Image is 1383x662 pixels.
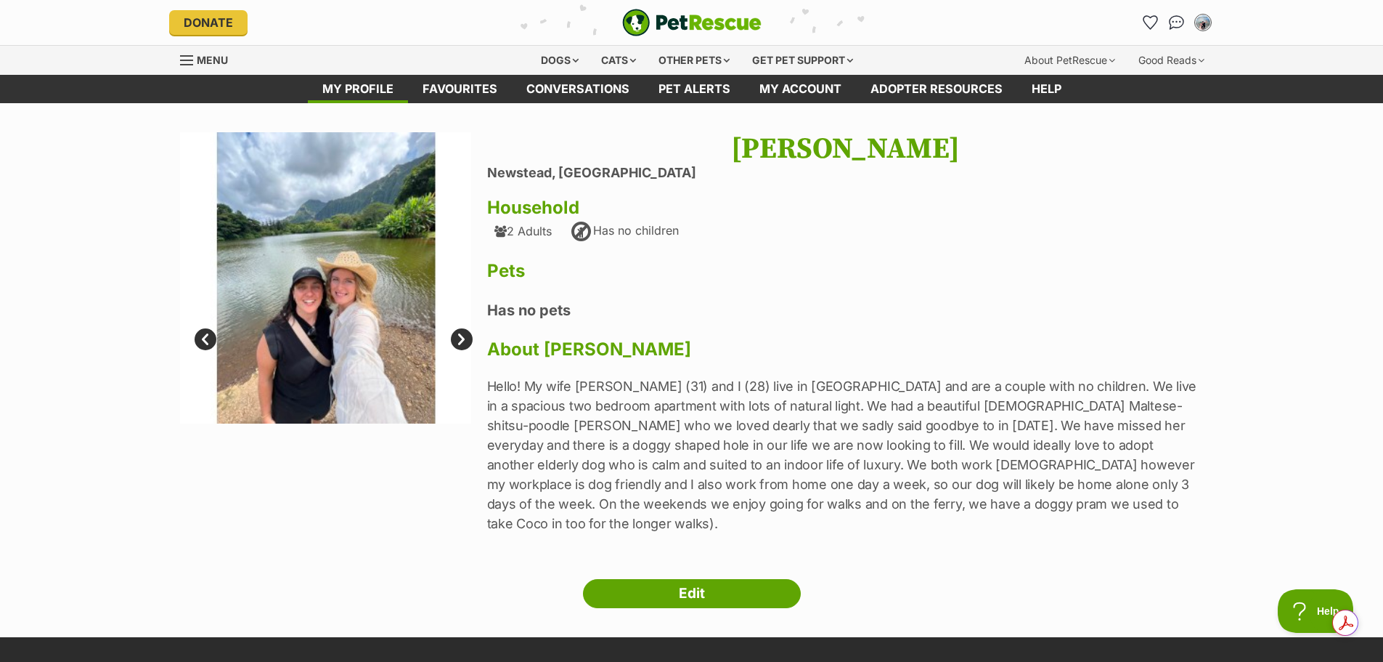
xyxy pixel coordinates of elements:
li: Newstead, [GEOGRAPHIC_DATA] [487,166,1204,181]
a: Help [1017,75,1076,103]
h4: Has no pets [487,301,1204,320]
h3: About [PERSON_NAME] [487,339,1204,360]
h1: [PERSON_NAME] [487,132,1204,166]
span: Menu [197,54,228,66]
a: Pet alerts [644,75,745,103]
img: ayd5zvgtdhsfq0zev94g.jpg [180,132,472,424]
a: PetRescue [622,9,762,36]
a: Menu [180,46,238,72]
iframe: Help Scout Beacon - Open [1278,589,1354,633]
div: About PetRescue [1014,46,1125,75]
div: Other pets [648,46,740,75]
a: Adopter resources [856,75,1017,103]
div: Has no children [570,220,679,243]
div: 2 Adults [494,225,552,238]
a: Next [451,328,473,350]
a: Donate [169,10,248,35]
a: Favourites [1139,11,1162,34]
div: Dogs [531,46,589,75]
div: Cats [591,46,646,75]
img: chat-41dd97257d64d25036548639549fe6c8038ab92f7586957e7f3b1b290dea8141.svg [1169,15,1184,30]
button: My account [1191,11,1215,34]
a: conversations [512,75,644,103]
ul: Account quick links [1139,11,1215,34]
img: Hayley Zantiotis profile pic [1196,15,1210,30]
h3: Pets [487,261,1204,281]
div: Good Reads [1128,46,1215,75]
img: logo-e224e6f780fb5917bec1dbf3a21bbac754714ae5b6737aabdf751b685950b380.svg [622,9,762,36]
a: Prev [195,328,216,350]
a: Favourites [408,75,512,103]
div: Get pet support [742,46,863,75]
h3: Household [487,198,1204,218]
a: My account [745,75,856,103]
a: My profile [308,75,408,103]
p: Hello! My wife [PERSON_NAME] (31) and I (28) live in [GEOGRAPHIC_DATA] and are a couple with no c... [487,376,1204,533]
a: Edit [583,579,801,608]
a: Conversations [1165,11,1188,34]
